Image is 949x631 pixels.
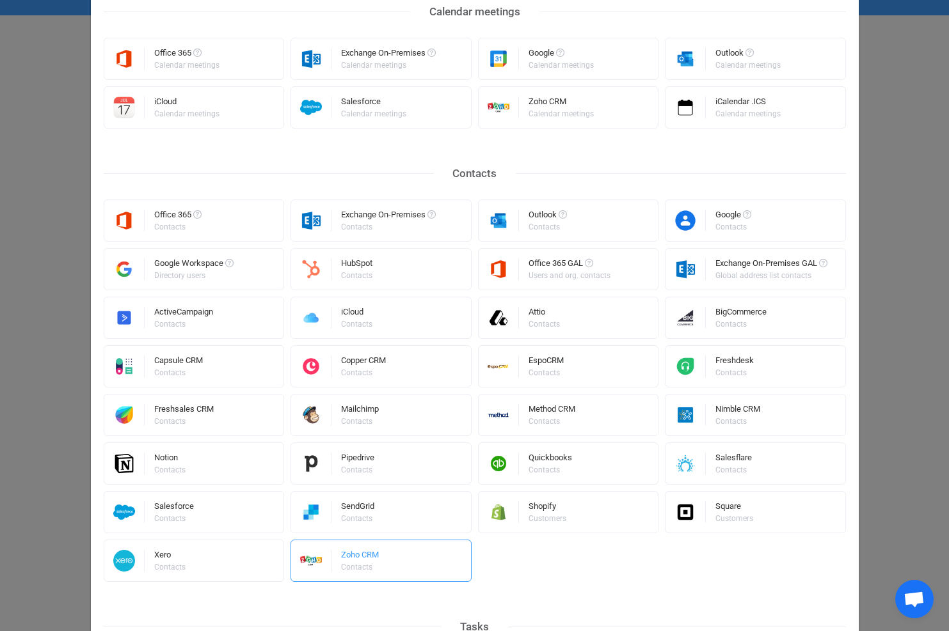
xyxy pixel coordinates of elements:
div: Pipedrive [341,453,374,466]
div: iCalendar .ICS [715,97,783,110]
div: iCloud [341,308,374,320]
div: Calendar meetings [715,61,781,69]
div: Exchange On-Premises GAL [715,259,827,272]
div: Contacts [715,466,750,474]
div: Shopify [529,502,568,515]
div: Calendar meetings [529,110,594,118]
img: google.png [479,48,519,70]
div: Global address list contacts [715,272,825,279]
img: exchange.png [291,48,331,70]
div: Calendar meetings [410,2,539,22]
div: Xero [154,550,187,563]
div: Nimble CRM [715,405,760,417]
div: Contacts [154,369,201,377]
img: freshdesk.png [666,355,706,377]
div: EspoCRM [529,356,564,369]
img: google-workspace.png [104,258,145,280]
div: Contacts [529,369,562,377]
img: exchange.png [666,258,706,280]
img: nimble.png [666,404,706,426]
div: Contacts [341,417,377,425]
div: Copper CRM [341,356,386,369]
img: espo-crm.png [479,355,519,377]
div: Customers [715,515,753,522]
div: Zoho CRM [529,97,596,110]
img: freshworks.png [104,404,145,426]
div: SendGrid [341,502,374,515]
div: Directory users [154,272,232,279]
div: Contacts [154,563,186,571]
div: Google Workspace [154,259,234,272]
div: Contacts [529,320,560,328]
img: microsoft365.png [104,210,145,231]
img: icalendar.png [666,97,706,118]
div: Calendar meetings [529,61,594,69]
img: attio.png [479,307,519,329]
div: Contacts [529,466,570,474]
div: Salesflare [715,453,752,466]
img: activecampaign.png [104,307,145,329]
div: Outlook [715,49,783,61]
div: Contacts [715,417,758,425]
img: zoho-crm.png [291,550,331,572]
div: Notion [154,453,187,466]
div: BigCommerce [715,308,767,320]
img: square.png [666,501,706,523]
div: Contacts [529,417,573,425]
div: Google [715,210,751,223]
img: zoho-crm.png [479,97,519,118]
div: Capsule CRM [154,356,203,369]
div: Exchange On-Premises [341,49,436,61]
div: Method CRM [529,405,575,417]
img: outlook.png [479,210,519,231]
div: HubSpot [341,259,374,272]
div: Freshdesk [715,356,754,369]
div: Office 365 [154,210,202,223]
div: Contacts [341,223,434,231]
img: microsoft365.png [479,258,519,280]
div: Contacts [529,223,565,231]
div: Contacts [341,466,372,474]
div: Contacts [341,563,377,571]
img: salesforce.png [291,97,331,118]
div: Calendar meetings [154,110,219,118]
div: Contacts [154,320,211,328]
img: copper.png [291,355,331,377]
img: xero.png [104,550,145,572]
div: Zoho CRM [341,550,379,563]
div: Open chat [895,580,934,618]
div: Contacts [341,320,372,328]
div: Attio [529,308,562,320]
img: icloud.png [291,307,331,329]
div: Contacts [154,515,192,522]
div: Exchange On-Premises [341,210,436,223]
img: exchange.png [291,210,331,231]
div: Contacts [433,164,516,183]
div: Square [715,502,755,515]
img: salesforce.png [104,501,145,523]
div: Customers [529,515,566,522]
div: Contacts [715,320,765,328]
img: sendgrid.png [291,501,331,523]
img: outlook.png [666,48,706,70]
div: Outlook [529,210,567,223]
div: Calendar meetings [154,61,219,69]
img: big-commerce.png [666,307,706,329]
div: Users and org. contacts [529,272,610,279]
div: Quickbooks [529,453,572,466]
div: Calendar meetings [715,110,781,118]
img: hubspot.png [291,258,331,280]
div: Contacts [154,417,212,425]
img: mailchimp.png [291,404,331,426]
div: iCloud [154,97,221,110]
div: ActiveCampaign [154,308,213,320]
div: Mailchimp [341,405,379,417]
div: Office 365 [154,49,221,61]
div: Contacts [341,272,372,279]
div: Contacts [154,466,186,474]
div: Contacts [715,369,752,377]
div: Calendar meetings [341,110,406,118]
div: Contacts [154,223,200,231]
img: microsoft365.png [104,48,145,70]
div: Contacts [341,515,372,522]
